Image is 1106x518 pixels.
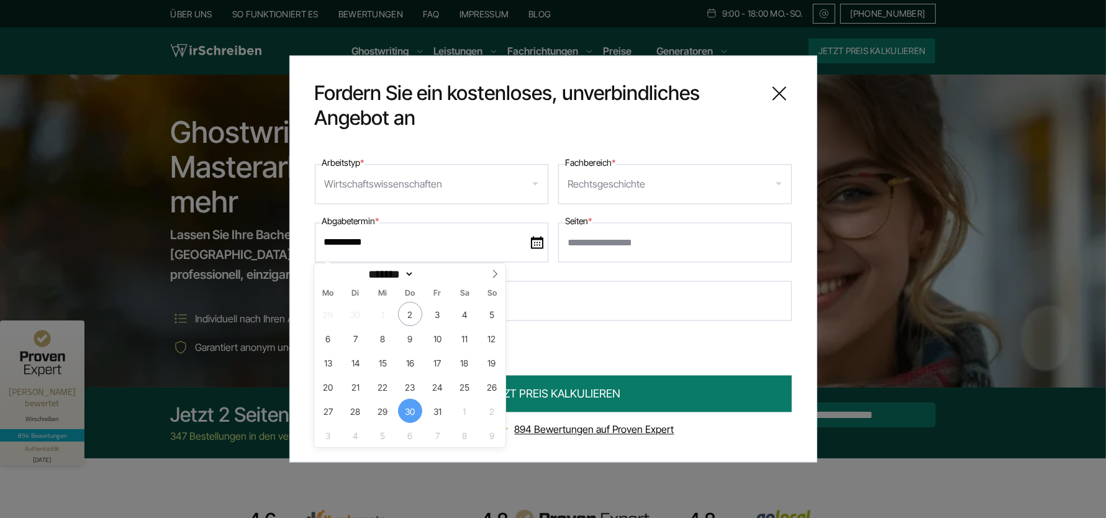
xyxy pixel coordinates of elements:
span: Oktober 29, 2025 [371,399,395,423]
span: Di [342,289,369,298]
span: Oktober 9, 2025 [398,326,422,350]
div: Rechtsgeschichte [568,175,646,194]
span: Oktober 23, 2025 [398,375,422,399]
span: November 6, 2025 [398,423,422,447]
label: Arbeitstyp [322,156,365,171]
input: date [315,223,548,263]
label: Seiten [566,214,592,229]
label: Abgabetermin [322,214,379,229]
span: November 4, 2025 [343,423,368,447]
span: Fordern Sie ein kostenloses, unverbindliches Angebot an [315,81,757,131]
input: Year [414,268,455,281]
span: Fr [424,289,451,298]
span: Oktober 1, 2025 [371,302,395,326]
span: November 8, 2025 [453,423,477,447]
span: Oktober 18, 2025 [453,350,477,375]
span: November 5, 2025 [371,423,395,447]
span: November 3, 2025 [316,423,340,447]
span: Oktober 7, 2025 [343,326,368,350]
span: Oktober 21, 2025 [343,375,368,399]
span: Oktober 12, 2025 [480,326,504,350]
span: Oktober 20, 2025 [316,375,340,399]
span: Oktober 13, 2025 [316,350,340,375]
span: Oktober 19, 2025 [480,350,504,375]
span: Oktober 22, 2025 [371,375,395,399]
span: Oktober 31, 2025 [425,399,450,423]
span: Oktober 27, 2025 [316,399,340,423]
span: Oktober 30, 2025 [398,399,422,423]
span: Oktober 6, 2025 [316,326,340,350]
span: Oktober 16, 2025 [398,350,422,375]
span: Do [396,289,424,298]
span: September 30, 2025 [343,302,368,326]
span: Oktober 4, 2025 [453,302,477,326]
span: Oktober 14, 2025 [343,350,368,375]
button: JETZT PREIS KALKULIEREN [315,376,792,412]
span: Oktober 28, 2025 [343,399,368,423]
span: September 29, 2025 [316,302,340,326]
span: Oktober 15, 2025 [371,350,395,375]
select: Month [365,268,415,281]
span: Oktober 25, 2025 [453,375,477,399]
span: Oktober 17, 2025 [425,350,450,375]
span: Oktober 26, 2025 [480,375,504,399]
span: November 7, 2025 [425,423,450,447]
img: date [531,237,543,249]
span: So [478,289,505,298]
span: Oktober 10, 2025 [425,326,450,350]
span: November 1, 2025 [453,399,477,423]
span: Oktober 8, 2025 [371,326,395,350]
span: Oktober 3, 2025 [425,302,450,326]
span: Mi [369,289,396,298]
span: Oktober 24, 2025 [425,375,450,399]
span: Oktober 2, 2025 [398,302,422,326]
span: Oktober 5, 2025 [480,302,504,326]
span: Oktober 11, 2025 [453,326,477,350]
span: November 2, 2025 [480,399,504,423]
span: November 9, 2025 [480,423,504,447]
span: Mo [314,289,342,298]
span: Sa [451,289,478,298]
label: Fachbereich [566,156,616,171]
a: 894 Bewertungen auf Proven Expert [515,424,674,436]
div: Wirtschaftswissenschaften [325,175,443,194]
span: JETZT PREIS KALKULIEREN [486,386,621,402]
